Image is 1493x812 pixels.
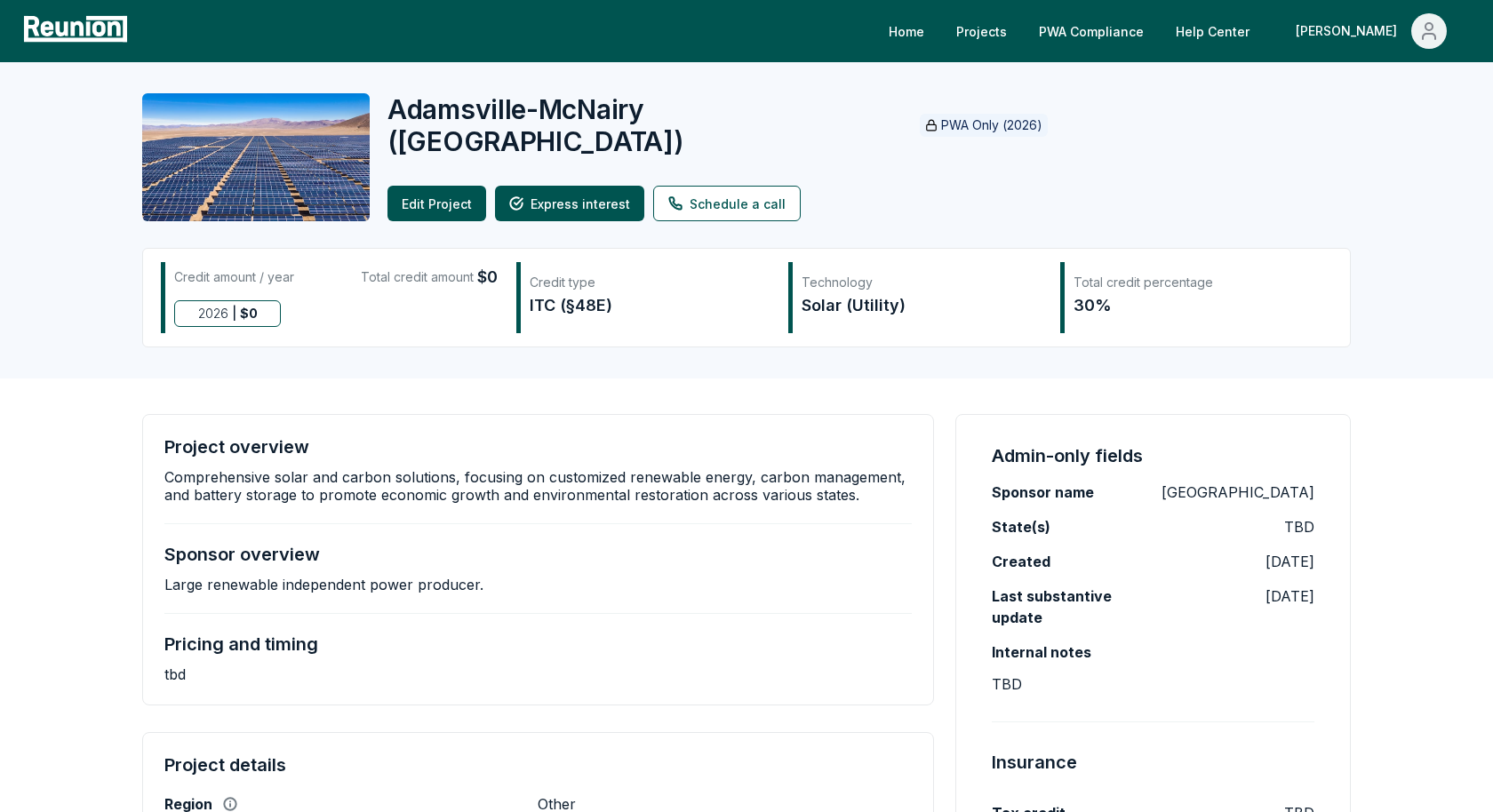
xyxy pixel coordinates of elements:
[1162,482,1314,503] p: [GEOGRAPHIC_DATA]
[240,301,258,326] span: $ 0
[1074,293,1313,318] div: 30%
[164,665,186,683] p: tbd
[1281,13,1461,49] button: [PERSON_NAME]
[1074,274,1313,291] div: Total credit percentage
[164,468,912,504] p: Comprehensive solar and carbon solutions, focusing on customized renewable energy, carbon managem...
[530,293,770,318] div: ITC (§48E)
[387,93,906,157] h2: Adamsville-McNairy
[174,265,294,290] div: Credit amount / year
[653,186,801,221] a: Schedule a call
[164,754,912,776] h4: Project details
[198,301,228,326] span: 2026
[992,482,1094,503] label: Sponsor name
[874,13,938,49] a: Home
[164,436,309,458] h4: Project overview
[232,301,236,326] span: |
[1265,551,1314,572] p: [DATE]
[164,544,320,565] h4: Sponsor overview
[477,265,498,290] span: $0
[142,93,370,221] img: Adamsville-McNairy
[992,585,1154,628] label: Last substantive update
[992,673,1022,695] p: TBD
[992,641,1091,663] label: Internal notes
[942,13,1021,49] a: Projects
[1265,585,1314,607] p: [DATE]
[802,293,1042,318] div: Solar (Utility)
[361,265,498,290] div: Total credit amount
[941,116,1042,134] p: PWA Only (2026)
[164,633,318,655] h4: Pricing and timing
[1284,516,1314,537] p: TBD
[1296,13,1404,49] div: [PERSON_NAME]
[874,13,1475,49] nav: Main
[992,749,1077,776] h4: Insurance
[992,516,1050,537] label: State(s)
[992,551,1050,572] label: Created
[530,274,770,291] div: Credit type
[992,443,1143,468] h4: Admin-only fields
[802,274,1042,291] div: Technology
[387,186,486,221] a: Edit Project
[1025,13,1158,49] a: PWA Compliance
[164,576,483,593] p: Large renewable independent power producer.
[495,186,644,221] button: Express interest
[1162,13,1264,49] a: Help Center
[387,125,683,157] span: ( [GEOGRAPHIC_DATA] )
